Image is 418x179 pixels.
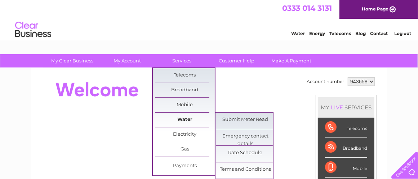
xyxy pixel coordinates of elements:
[152,54,212,67] a: Services
[394,31,411,36] a: Log out
[370,31,388,36] a: Contact
[155,142,215,157] a: Gas
[309,31,325,36] a: Energy
[325,137,367,157] div: Broadband
[318,97,374,118] div: MY SERVICES
[155,98,215,112] a: Mobile
[329,31,351,36] a: Telecoms
[155,127,215,142] a: Electricity
[305,75,346,88] td: Account number
[155,113,215,127] a: Water
[39,4,380,35] div: Clear Business is a trading name of Verastar Limited (registered in [GEOGRAPHIC_DATA] No. 3667643...
[43,54,102,67] a: My Clear Business
[155,68,215,83] a: Telecoms
[216,146,275,160] a: Rate Schedule
[329,104,344,111] div: LIVE
[291,31,305,36] a: Water
[262,54,321,67] a: Make A Payment
[155,83,215,97] a: Broadband
[325,158,367,178] div: Mobile
[355,31,366,36] a: Blog
[207,54,267,67] a: Customer Help
[325,118,367,137] div: Telecoms
[98,54,157,67] a: My Account
[216,162,275,177] a: Terms and Conditions
[282,4,332,13] a: 0333 014 3131
[216,113,275,127] a: Submit Meter Read
[155,159,215,173] a: Payments
[216,129,275,144] a: Emergency contact details
[15,19,52,41] img: logo.png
